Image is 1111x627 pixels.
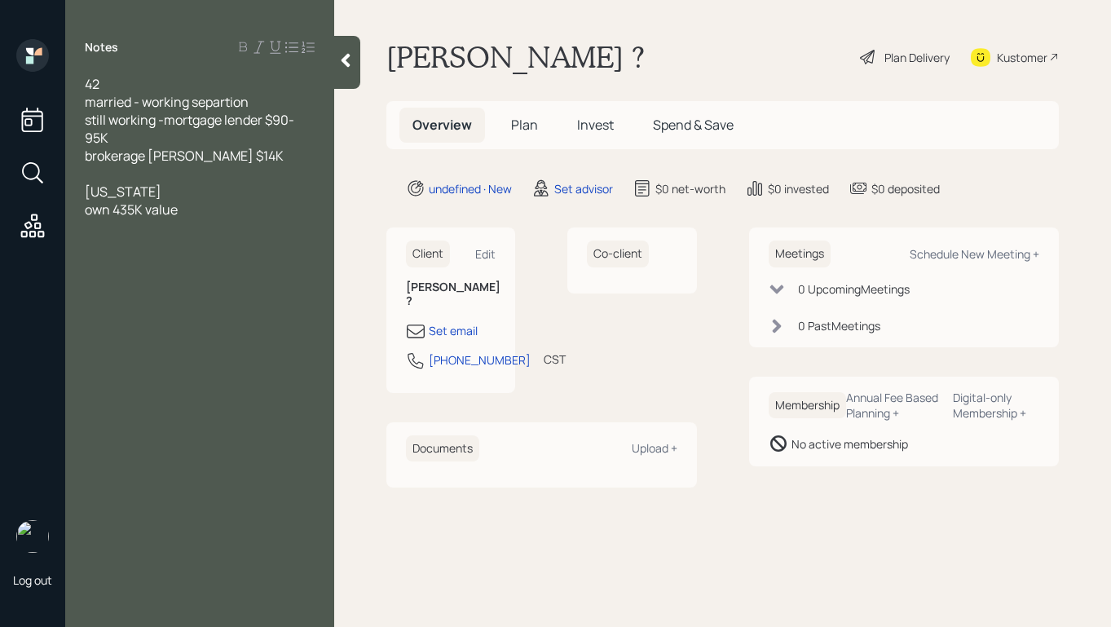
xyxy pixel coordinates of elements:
div: No active membership [791,435,908,453]
h6: Membership [769,392,846,419]
h6: Co-client [587,241,649,267]
span: Overview [412,116,472,134]
span: Invest [577,116,614,134]
img: aleksandra-headshot.png [16,520,49,553]
div: 0 Past Meeting s [798,317,880,334]
div: $0 invested [768,180,829,197]
div: $0 deposited [871,180,940,197]
h1: [PERSON_NAME] ? [386,39,645,75]
div: Kustomer [997,49,1047,66]
div: CST [544,351,566,368]
div: Log out [13,572,52,588]
span: own 435K value [85,201,178,219]
span: Plan [511,116,538,134]
div: Digital-only Membership + [953,390,1039,421]
span: brokerage [PERSON_NAME] $14K [85,147,284,165]
div: Upload + [632,440,677,456]
div: Schedule New Meeting + [910,246,1039,262]
h6: Client [406,241,450,267]
div: Set advisor [554,180,613,197]
div: $0 net-worth [655,180,725,197]
h6: Meetings [769,241,831,267]
span: Spend & Save [653,116,734,134]
span: [US_STATE] [85,183,161,201]
span: still working -mortgage lender $90-95K [85,111,294,147]
span: married - working separtion [85,93,249,111]
div: Edit [475,246,496,262]
h6: [PERSON_NAME] ? [406,280,496,308]
div: [PHONE_NUMBER] [429,351,531,369]
span: 42 [85,75,99,93]
div: undefined · New [429,180,512,197]
label: Notes [85,39,118,55]
h6: Documents [406,435,479,462]
div: Plan Delivery [884,49,950,66]
div: Annual Fee Based Planning + [846,390,941,421]
div: 0 Upcoming Meeting s [798,280,910,298]
div: Set email [429,322,478,339]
